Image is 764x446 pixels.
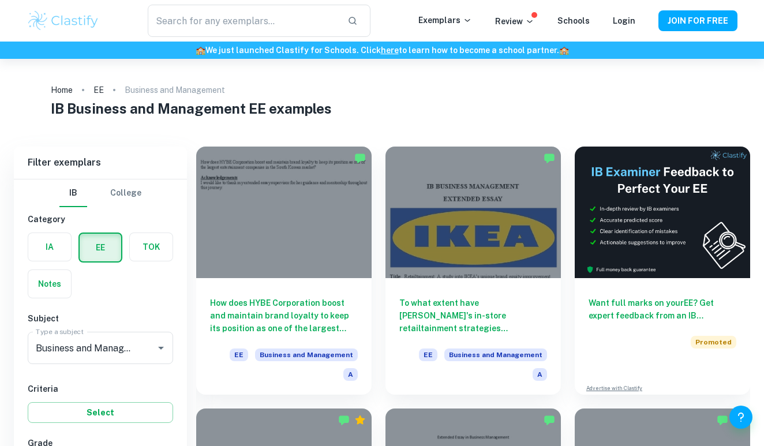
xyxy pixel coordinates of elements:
[381,46,399,55] a: here
[148,5,338,37] input: Search for any exemplars...
[559,46,569,55] span: 🏫
[196,46,205,55] span: 🏫
[575,147,750,395] a: Want full marks on yourEE? Get expert feedback from an IB examiner!PromotedAdvertise with Clastify
[343,368,358,381] span: A
[658,10,737,31] button: JOIN FOR FREE
[2,44,762,57] h6: We just launched Clastify for Schools. Click to learn how to become a school partner.
[399,297,547,335] h6: To what extent have [PERSON_NAME]'s in-store retailtainment strategies contributed to enhancing b...
[495,15,534,28] p: Review
[255,348,358,361] span: Business and Management
[354,152,366,164] img: Marked
[196,147,372,395] a: How does HYBE Corporation boost and maintain brand loyalty to keep its position as one of the lar...
[589,297,736,322] h6: Want full marks on your EE ? Get expert feedback from an IB examiner!
[444,348,547,361] span: Business and Management
[59,179,87,207] button: IB
[717,414,728,426] img: Marked
[28,402,173,423] button: Select
[544,414,555,426] img: Marked
[533,368,547,381] span: A
[80,234,121,261] button: EE
[28,213,173,226] h6: Category
[59,179,141,207] div: Filter type choice
[14,147,187,179] h6: Filter exemplars
[110,179,141,207] button: College
[586,384,642,392] a: Advertise with Clastify
[210,297,358,335] h6: How does HYBE Corporation boost and maintain brand loyalty to keep its position as one of the lar...
[28,383,173,395] h6: Criteria
[575,147,750,278] img: Thumbnail
[130,233,173,261] button: TOK
[51,82,73,98] a: Home
[544,152,555,164] img: Marked
[338,414,350,426] img: Marked
[153,340,169,356] button: Open
[28,312,173,325] h6: Subject
[93,82,104,98] a: EE
[51,98,713,119] h1: IB Business and Management EE examples
[28,233,71,261] button: IA
[125,84,225,96] p: Business and Management
[28,270,71,298] button: Notes
[418,14,472,27] p: Exemplars
[729,406,752,429] button: Help and Feedback
[36,327,84,336] label: Type a subject
[385,147,561,395] a: To what extent have [PERSON_NAME]'s in-store retailtainment strategies contributed to enhancing b...
[557,16,590,25] a: Schools
[354,414,366,426] div: Premium
[230,348,248,361] span: EE
[419,348,437,361] span: EE
[691,336,736,348] span: Promoted
[27,9,100,32] img: Clastify logo
[613,16,635,25] a: Login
